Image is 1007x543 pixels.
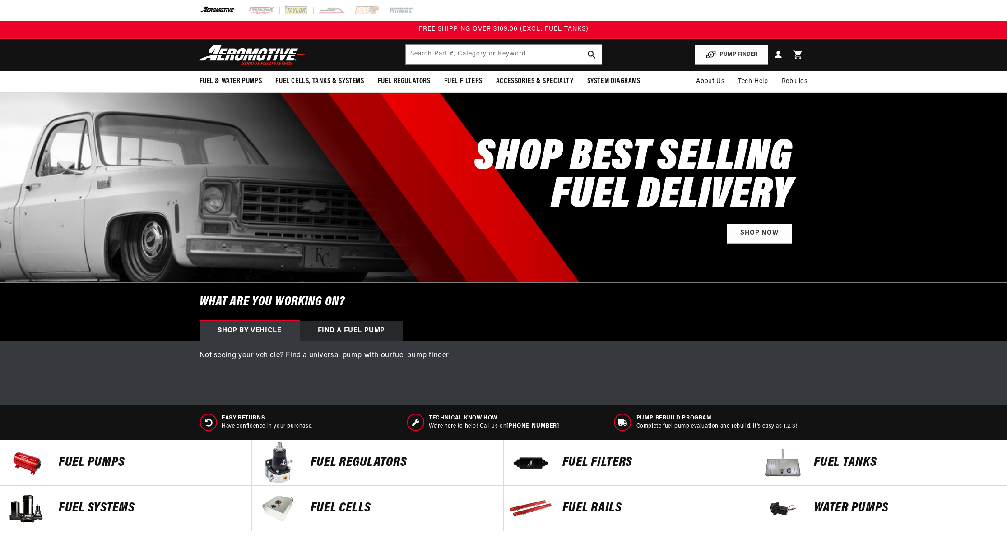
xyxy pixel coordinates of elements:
summary: Fuel Filters [437,71,489,92]
span: Accessories & Specialty [496,77,574,86]
img: Aeromotive [196,44,309,65]
p: Fuel Tanks [814,456,998,469]
img: Fuel Pumps [5,440,50,485]
span: Easy Returns [222,414,313,422]
p: Not seeing your vehicle? Find a universal pump with our [200,350,808,362]
img: Fuel Tanks [760,440,805,485]
a: FUEL Rails FUEL Rails [504,486,756,531]
summary: Fuel Cells, Tanks & Systems [269,71,371,92]
div: Shop by vehicle [200,321,300,341]
img: FUEL FILTERS [508,440,553,485]
a: [PHONE_NUMBER] [506,423,559,429]
p: FUEL REGULATORS [311,456,494,469]
input: Search by Part Number, Category or Keyword [406,45,602,64]
a: FUEL Cells FUEL Cells [252,486,504,531]
summary: Rebuilds [775,71,815,92]
a: About Us [689,71,731,92]
a: FUEL REGULATORS FUEL REGULATORS [252,440,504,486]
a: fuel pump finder [393,352,450,359]
summary: Tech Help [731,71,775,92]
span: Fuel Filters [444,77,483,86]
summary: Accessories & Specialty [489,71,580,92]
p: FUEL FILTERS [562,456,746,469]
img: FUEL Cells [256,486,302,531]
p: Fuel Systems [59,502,242,515]
h6: What are you working on? [177,283,831,321]
p: We’re here to help! Call us on [429,423,559,430]
span: Tech Help [738,77,768,87]
a: Water Pumps Water Pumps [755,486,1007,531]
summary: Fuel & Water Pumps [193,71,269,92]
summary: System Diagrams [580,71,647,92]
img: FUEL Rails [508,486,553,531]
span: Rebuilds [782,77,808,87]
img: Fuel Systems [5,486,50,531]
span: About Us [696,78,724,85]
p: Fuel Pumps [59,456,242,469]
a: Shop Now [727,224,792,244]
a: FUEL FILTERS FUEL FILTERS [504,440,756,486]
button: PUMP FINDER [695,45,768,65]
span: System Diagrams [587,77,640,86]
p: Have confidence in your purchase. [222,423,313,430]
span: Fuel & Water Pumps [200,77,262,86]
span: Fuel Regulators [378,77,431,86]
p: FUEL Rails [562,502,746,515]
div: Find a Fuel Pump [300,321,404,341]
p: FUEL Cells [311,502,494,515]
img: Water Pumps [760,486,805,531]
a: Fuel Tanks Fuel Tanks [755,440,1007,486]
span: FREE SHIPPING OVER $109.00 (EXCL. FUEL TANKS) [419,26,589,32]
h2: SHOP BEST SELLING FUEL DELIVERY [474,139,792,215]
button: search button [582,45,602,64]
summary: Fuel Regulators [371,71,437,92]
img: FUEL REGULATORS [256,440,302,485]
p: Complete fuel pump evaluation and rebuild. It's easy as 1,2,3! [636,423,798,430]
p: Water Pumps [814,502,998,515]
span: Fuel Cells, Tanks & Systems [275,77,364,86]
span: Technical Know How [429,414,559,422]
span: Pump Rebuild program [636,414,798,422]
